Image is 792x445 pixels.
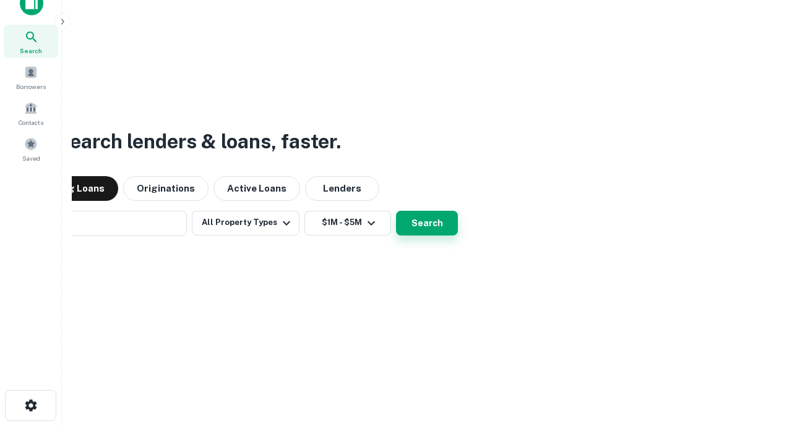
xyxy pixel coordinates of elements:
[4,96,58,130] a: Contacts
[22,153,40,163] span: Saved
[123,176,209,201] button: Originations
[4,61,58,94] a: Borrowers
[4,132,58,166] a: Saved
[304,211,391,235] button: $1M - $5M
[4,25,58,58] a: Search
[213,176,300,201] button: Active Loans
[19,117,43,127] span: Contacts
[396,211,458,235] button: Search
[56,127,341,156] h3: Search lenders & loans, faster.
[16,82,46,91] span: Borrowers
[305,176,379,201] button: Lenders
[20,46,42,56] span: Search
[730,346,792,405] iframe: Chat Widget
[192,211,299,235] button: All Property Types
